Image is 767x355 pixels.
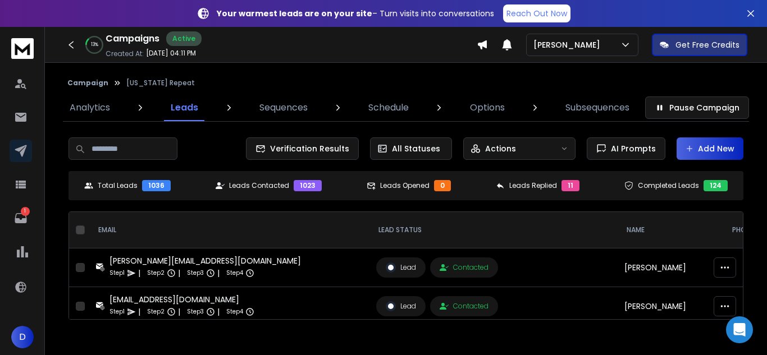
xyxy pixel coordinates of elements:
p: Sequences [259,101,308,114]
h1: Campaigns [106,32,159,45]
div: 124 [704,180,728,191]
p: Leads Opened [380,181,430,190]
a: Reach Out Now [503,4,570,22]
p: Step 4 [226,268,243,279]
p: Step 1 [109,306,125,317]
div: Open Intercom Messenger [726,316,753,343]
div: Contacted [440,263,488,272]
p: Step 2 [147,306,165,317]
p: Step 4 [226,306,243,317]
span: Verification Results [266,143,349,154]
button: Get Free Credits [652,34,747,56]
button: Pause Campaign [645,96,749,119]
p: Leads Replied [509,181,557,190]
p: 1 [21,207,30,216]
p: Get Free Credits [675,39,739,50]
p: Step 1 [109,268,125,279]
p: Step 3 [187,306,204,317]
strong: Your warmest leads are on your site [217,8,372,19]
p: Total Leads [98,181,138,190]
div: 1023 [294,180,322,191]
div: Contacted [440,302,488,311]
a: Subsequences [559,94,636,121]
p: Completed Leads [638,181,699,190]
p: [DATE] 04:11 PM [146,49,196,58]
p: [US_STATE] Repeat [126,79,195,87]
a: Analytics [63,94,117,121]
button: Campaign [67,79,108,87]
a: Options [463,94,512,121]
button: Add New [677,137,743,160]
p: Step 3 [187,268,204,279]
a: Sequences [253,94,314,121]
div: [EMAIL_ADDRESS][DOMAIN_NAME] [109,294,254,305]
p: Leads Contacted [229,181,289,190]
td: [PERSON_NAME] [618,287,723,326]
div: 0 [434,180,451,191]
div: Active [166,31,202,46]
p: All Statuses [392,143,440,154]
span: AI Prompts [606,143,656,154]
p: Reach Out Now [506,8,567,19]
p: | [138,306,140,317]
p: Options [470,101,505,114]
p: Schedule [368,101,409,114]
p: Leads [171,101,198,114]
div: Lead [386,301,416,311]
p: Actions [485,143,516,154]
p: – Turn visits into conversations [217,8,494,19]
button: Verification Results [246,137,359,160]
button: AI Prompts [587,137,665,160]
a: Schedule [362,94,416,121]
p: [PERSON_NAME] [533,39,605,50]
th: LEAD STATUS [369,212,618,248]
p: Analytics [70,101,110,114]
button: D [11,326,34,348]
p: | [178,268,180,279]
div: Lead [386,262,416,273]
div: 1036 [142,180,171,191]
td: [PERSON_NAME] [618,248,723,287]
p: | [178,306,180,317]
a: 1 [10,207,32,229]
a: Leads [164,94,205,121]
p: | [217,306,220,317]
p: Subsequences [565,101,629,114]
p: Step 2 [147,268,165,279]
img: logo [11,38,34,59]
th: EMAIL [89,212,369,248]
p: 13 % [91,42,98,48]
p: | [138,268,140,279]
div: 11 [561,180,579,191]
p: Created At: [106,49,144,58]
div: [PERSON_NAME][EMAIL_ADDRESS][DOMAIN_NAME] [109,255,301,266]
p: | [217,268,220,279]
th: NAME [618,212,723,248]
